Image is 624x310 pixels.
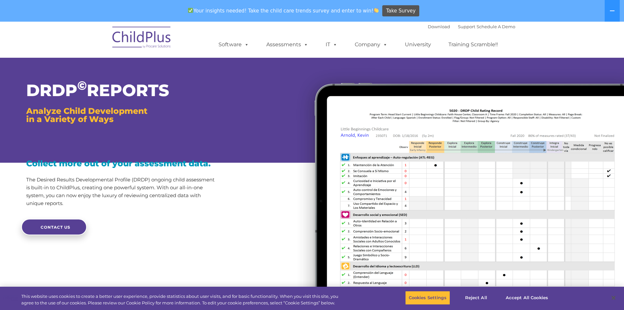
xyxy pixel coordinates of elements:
[606,291,621,305] button: Close
[109,22,175,55] img: ChildPlus by Procare Solutions
[212,38,255,51] a: Software
[26,114,114,124] span: in a Variety of Ways
[26,106,147,116] span: Analyze Child Development
[477,24,515,29] a: Schedule A Demo
[21,293,343,306] div: This website uses cookies to create a better user experience, provide statistics about user visit...
[382,5,419,17] a: Take Survey
[185,4,382,17] span: Your insights needed! Take the child care trends survey and enter to win!
[386,5,416,17] span: Take Survey
[374,8,379,13] img: 👏
[458,24,475,29] a: Support
[428,24,515,29] font: |
[77,78,87,93] sup: ©
[260,38,315,51] a: Assessments
[188,8,193,13] img: ✅
[428,24,450,29] a: Download
[502,291,552,305] button: Accept All Cookies
[26,82,219,99] h1: DRDP REPORTS
[26,176,219,207] p: The Desired Results Developmental Profile (DRDP) ongoing child assessment is built-in to ChildPlu...
[442,38,504,51] a: Training Scramble!!
[348,38,394,51] a: Company
[398,38,438,51] a: University
[26,159,219,168] h3: Collect more out of your assessment data.
[405,291,450,305] button: Cookies Settings
[41,225,70,230] span: CONTACT US
[456,291,497,305] button: Reject All
[319,38,344,51] a: IT
[21,219,87,235] a: CONTACT US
